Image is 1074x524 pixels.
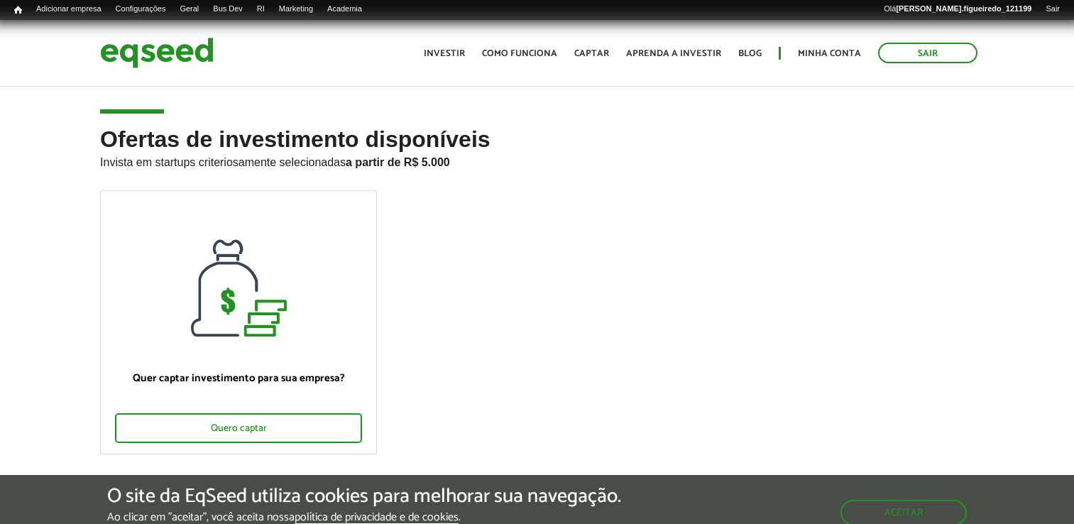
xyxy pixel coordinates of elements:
img: EqSeed [100,34,214,72]
a: Investir [424,49,465,58]
a: Sair [1039,4,1067,15]
a: Captar [574,49,609,58]
a: Quer captar investimento para sua empresa? Quero captar [100,190,377,454]
h5: O site da EqSeed utiliza cookies para melhorar sua navegação. [107,486,621,508]
a: RI [250,4,272,15]
a: Minha conta [798,49,861,58]
a: Olá[PERSON_NAME].figueiredo_121199 [877,4,1039,15]
strong: [PERSON_NAME].figueiredo_121199 [896,4,1031,13]
a: Blog [738,49,762,58]
a: Adicionar empresa [29,4,109,15]
a: Marketing [272,4,320,15]
p: Quer captar investimento para sua empresa? [115,372,362,385]
a: Sair [878,43,977,63]
p: Invista em startups criteriosamente selecionadas [100,152,974,169]
a: Aprenda a investir [626,49,721,58]
a: Configurações [109,4,173,15]
a: política de privacidade e de cookies [295,512,459,524]
a: Academia [320,4,369,15]
div: Quero captar [115,413,362,443]
a: Bus Dev [206,4,250,15]
p: Ao clicar em "aceitar", você aceita nossa . [107,511,621,524]
a: Início [7,4,29,17]
strong: a partir de R$ 5.000 [346,156,450,168]
h2: Ofertas de investimento disponíveis [100,127,974,190]
a: Geral [172,4,206,15]
a: Como funciona [482,49,557,58]
span: Início [14,5,22,15]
